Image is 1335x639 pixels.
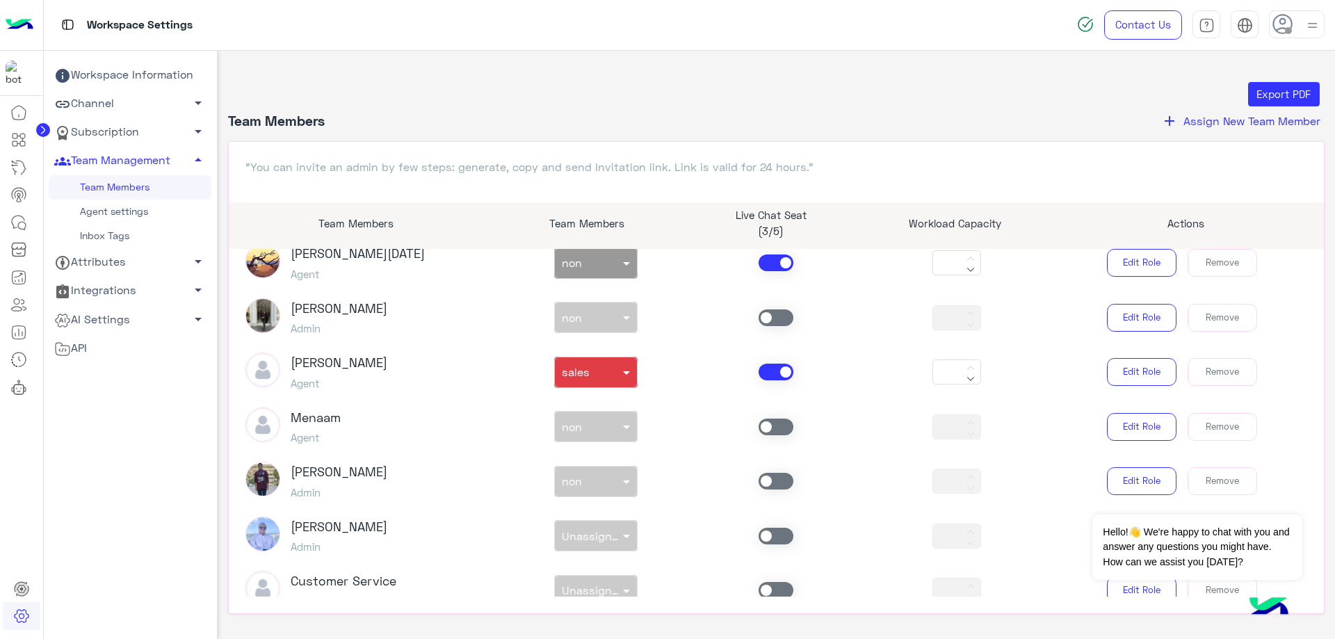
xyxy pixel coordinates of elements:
[1188,467,1257,495] button: Remove
[1188,249,1257,277] button: Remove
[190,311,207,327] span: arrow_drop_down
[1248,82,1320,107] button: Export PDF
[1104,10,1182,40] a: Contact Us
[689,207,852,223] p: Live Chat Seat
[49,248,211,277] a: Attributes
[689,223,852,239] p: (3/5)
[190,95,207,111] span: arrow_drop_down
[1107,304,1176,332] button: Edit Role
[291,410,341,426] h3: Menaam
[6,10,33,40] img: Logo
[245,571,280,606] img: defaultAdmin.png
[49,147,211,175] a: Team Management
[49,305,211,334] a: AI Settings
[291,355,387,371] h3: [PERSON_NAME]
[1161,113,1178,129] i: add
[190,253,207,270] span: arrow_drop_down
[291,301,387,316] h3: [PERSON_NAME]
[291,377,387,389] h5: Agent
[228,112,325,130] h4: Team Members
[291,574,396,589] h3: Customer Service
[1107,467,1176,495] button: Edit Role
[245,353,280,387] img: defaultAdmin.png
[291,431,341,444] h5: Agent
[59,16,76,33] img: tab
[49,61,211,90] a: Workspace Information
[505,216,668,232] p: Team Members
[291,322,387,334] h5: Admin
[873,216,1037,232] p: Workload Capacity
[1256,88,1311,100] span: Export PDF
[245,462,280,496] img: picture
[245,517,280,551] img: picture
[1199,17,1215,33] img: tab
[87,16,193,35] p: Workspace Settings
[1188,576,1257,604] button: Remove
[49,277,211,305] a: Integrations
[229,216,485,232] p: Team Members
[1183,114,1320,127] span: Assign New Team Member
[190,123,207,140] span: arrow_drop_down
[54,339,87,357] span: API
[1107,413,1176,441] button: Edit Role
[49,224,211,248] a: Inbox Tags
[291,486,387,499] h5: Admin
[49,200,211,224] a: Agent settings
[291,540,387,553] h5: Admin
[1107,358,1176,386] button: Edit Role
[245,407,280,442] img: defaultAdmin.png
[291,246,425,261] h3: [PERSON_NAME][DATE]
[291,268,425,280] h5: Agent
[49,118,211,147] a: Subscription
[1157,112,1325,130] button: addAssign New Team Member
[49,175,211,200] a: Team Members
[1107,576,1176,604] button: Edit Role
[291,595,396,608] h5: Admin
[1245,583,1293,632] img: hulul-logo.png
[1188,304,1257,332] button: Remove
[291,519,387,535] h3: [PERSON_NAME]
[245,243,280,278] img: ACg8ocJAd9cmCV_lg36ov6Kt_yM79juuS8Adv9pU2f3caa9IOlWTjQo=s96-c
[1237,17,1253,33] img: tab
[190,152,207,168] span: arrow_drop_up
[1304,17,1321,34] img: profile
[49,334,211,362] a: API
[1107,249,1176,277] button: Edit Role
[190,282,207,298] span: arrow_drop_down
[1188,413,1257,441] button: Remove
[1092,515,1302,580] span: Hello!👋 We're happy to chat with you and answer any questions you might have. How can we assist y...
[291,464,387,480] h3: [PERSON_NAME]
[1077,16,1094,33] img: spinner
[49,90,211,118] a: Channel
[1192,10,1220,40] a: tab
[245,159,1308,175] p: "You can invite an admin by few steps: generate, copy and send Invitation link. Link is valid for...
[1188,358,1257,386] button: Remove
[245,298,280,333] img: picture
[6,60,31,86] img: 713415422032625
[1058,216,1313,232] p: Actions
